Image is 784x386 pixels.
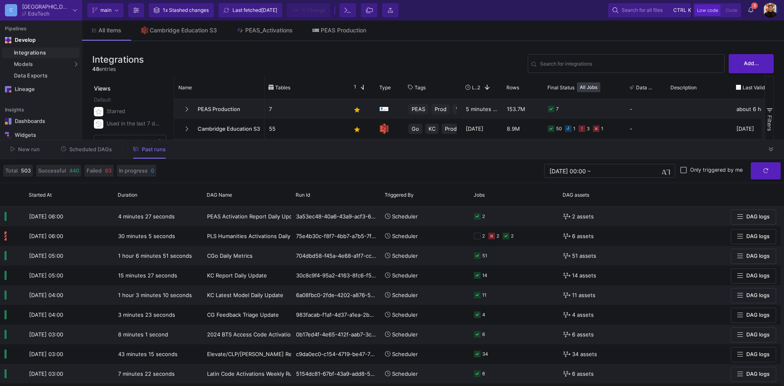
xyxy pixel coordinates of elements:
span: Data Tests [636,84,655,91]
div: Lineage [15,86,68,93]
div: [DATE] [732,139,781,158]
span: 1 hour 3 minutes 10 seconds [118,292,192,298]
span: Rows [506,84,519,91]
span: Models [14,61,33,68]
span: 6 assets [572,325,594,344]
span: DAG logs [746,233,770,239]
button: DAG logs [731,308,776,323]
div: [GEOGRAPHIC_DATA] [22,4,70,9]
div: 5 minutes ago [461,99,502,119]
div: 7 [556,100,558,119]
div: Integrations [14,50,77,56]
img: Tab icon [141,26,148,34]
button: Successful440 [36,165,81,177]
span: KC Latest Model Daily Update [207,292,283,298]
button: Total503 [3,165,33,177]
span: Latin Code Activations Weekly Run [207,370,296,377]
span: Search for all files [622,4,663,16]
button: Failed63 [84,165,114,177]
button: Last fetched[DATE] [219,3,282,17]
div: 11 [482,286,486,305]
span: Duration [118,192,137,198]
img: Navigation icon [5,37,11,43]
span: ElevateDB-Prod-Reports-RDS [193,139,260,158]
span: 440 [69,167,79,175]
span: Total [5,167,18,175]
div: 0b17ed4f-4e65-412f-aab7-3c2cfab394c4 [292,325,381,344]
span: Scheduler [392,252,418,259]
span: Last Used [472,84,477,91]
span: Only triggered by me [690,167,743,173]
div: - [630,100,662,118]
span: 6 assets [572,227,594,246]
div: 5154dc81-67bf-43a9-add8-56129d2f0252 [292,364,381,384]
a: Navigation iconWidgets [2,129,80,142]
span: 63 [105,167,112,175]
span: DAG logs [746,253,770,259]
span: 15 minutes 27 seconds [118,272,177,279]
div: 1x Stashed changes [163,4,209,16]
span: [DATE] 05:00 [29,272,63,279]
button: Scheduled DAGs [51,143,122,156]
span: Scheduler [392,233,418,239]
span: PEAS [412,100,425,119]
span: Tags [415,84,426,91]
div: PEAS_Activations [245,27,293,34]
button: DAG logs [731,347,776,362]
button: DAG logs [731,288,776,303]
div: 704dbd58-f45a-4e68-a1f7-cc51dd1ee4b1 [292,246,381,266]
div: 13 [556,139,561,158]
div: EduTech [28,11,50,16]
span: [DATE] 06:00 [29,213,63,220]
a: Data Exports [2,70,80,81]
mat-icon: star [352,125,362,134]
span: Prod [439,139,451,158]
button: 5 [743,3,758,17]
div: Final Status [547,78,614,97]
span: DAG Name [207,192,232,198]
span: Scheduler [392,351,418,357]
span: 51 assets [572,246,596,266]
span: 8 minutes 1 second [118,331,168,338]
div: [DATE] [461,119,502,139]
span: [DATE] 05:00 [29,252,63,259]
div: Last fetched [232,4,277,16]
span: PEAS Activation Report Daily Update [207,213,301,220]
span: DAG logs [746,272,770,279]
span: DAG logs [746,351,770,357]
div: C [5,4,17,16]
span: Description [670,84,697,91]
img: Tab icon [237,27,244,34]
span: PEAS Production [193,100,260,119]
button: New run [1,143,50,156]
div: c9da0ec0-c154-4719-be47-722a99c8fb94 [292,344,381,364]
span: Scheduled DAGs [69,146,112,152]
span: Filters [766,115,773,131]
span: 43 minutes 15 seconds [118,351,178,357]
span: 0 [151,167,154,175]
div: Dashboards [15,118,68,125]
span: Elevate [412,139,430,158]
span: Scheduler [392,311,418,318]
span: Prod [435,100,447,119]
span: Tables [275,84,290,91]
span: CG Feedback Triage Update [207,311,279,318]
span: Successful [38,167,66,175]
span: 4 assets [572,305,594,325]
p: 13 [269,139,342,158]
span: 503 [21,167,31,175]
div: - [630,139,662,158]
button: Code [723,5,740,16]
span: Failed [87,167,102,175]
div: 1 [601,119,603,139]
a: Navigation iconLineage [2,83,80,96]
span: Scheduler [392,213,418,220]
div: 3a53ec48-40a6-43a9-acf3-68bb3a0cf0e8 [292,207,381,226]
span: DAG logs [746,292,770,298]
span: 11 assets [572,286,595,305]
button: DAG logs [731,249,776,264]
span: KC Report Daily Update [207,272,267,279]
button: Save Current View [94,135,166,149]
span: Triggered By [385,192,414,198]
span: Scheduler [392,292,418,298]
